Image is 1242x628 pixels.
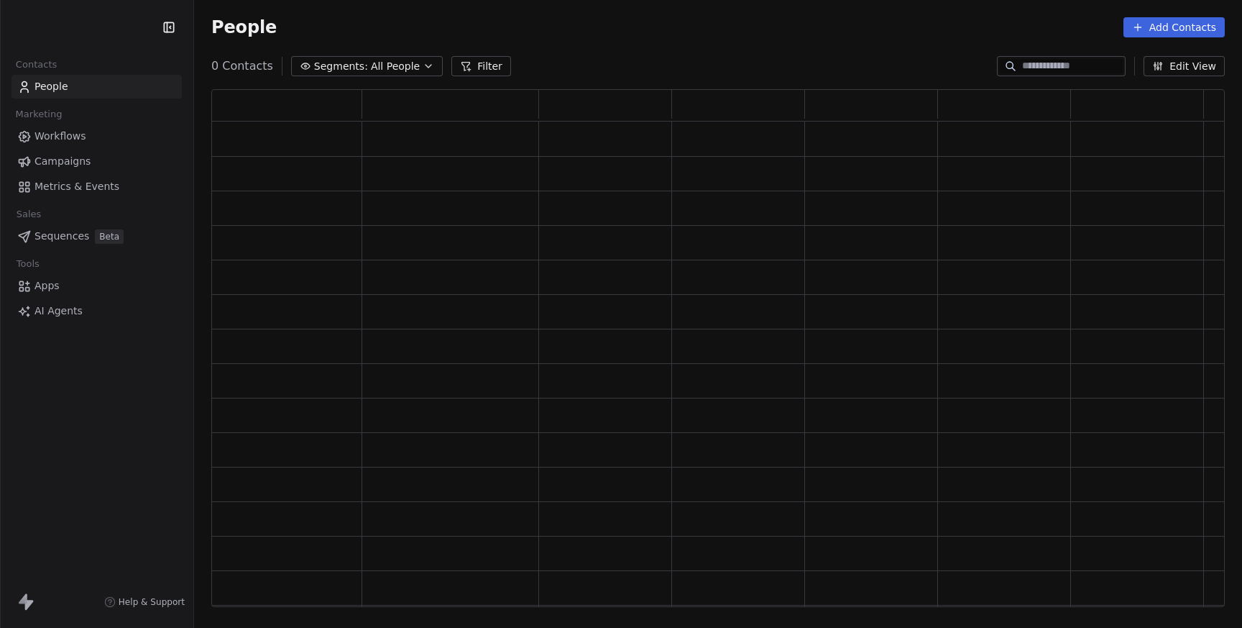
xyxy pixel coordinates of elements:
button: Filter [451,56,511,76]
a: SequencesBeta [11,224,182,248]
span: Workflows [34,129,86,144]
a: People [11,75,182,99]
a: Workflows [11,124,182,148]
span: Segments: [314,59,368,74]
button: Edit View [1144,56,1225,76]
span: 0 Contacts [211,58,273,75]
a: Campaigns [11,150,182,173]
span: AI Agents [34,304,83,319]
span: Sequences [34,229,89,244]
span: Help & Support [119,596,185,608]
span: Tools [10,253,45,275]
button: Add Contacts [1123,17,1225,37]
span: Metrics & Events [34,179,119,194]
a: Apps [11,274,182,298]
a: Help & Support [104,596,185,608]
a: Metrics & Events [11,175,182,199]
span: People [211,17,277,38]
span: Marketing [9,104,68,125]
span: Apps [34,278,60,293]
span: Contacts [9,54,63,76]
span: All People [371,59,420,74]
span: People [34,79,68,94]
a: AI Agents [11,299,182,323]
span: Beta [95,229,124,244]
span: Campaigns [34,154,91,169]
span: Sales [10,204,47,225]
